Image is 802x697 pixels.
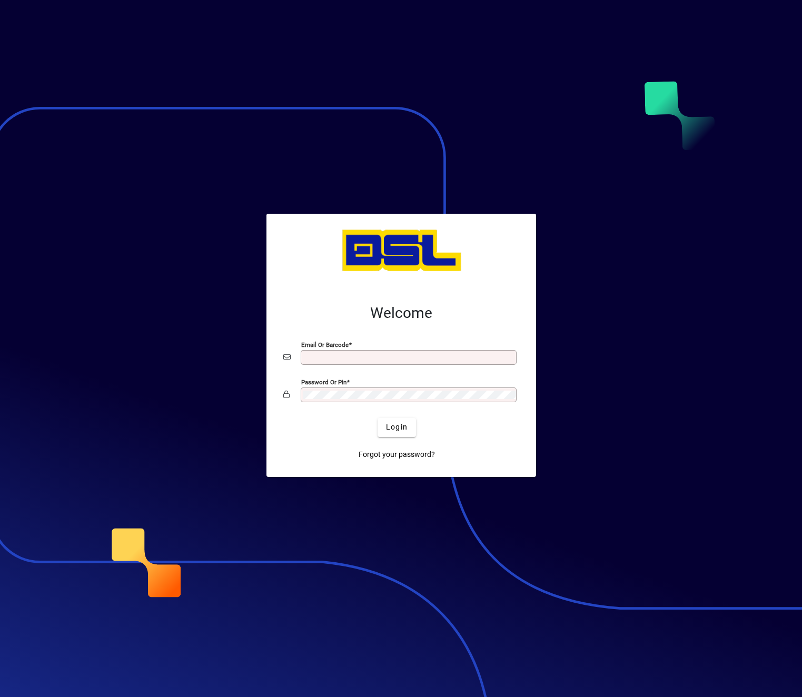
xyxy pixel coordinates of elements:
[378,418,416,437] button: Login
[301,341,349,348] mat-label: Email or Barcode
[354,445,439,464] a: Forgot your password?
[283,304,519,322] h2: Welcome
[301,378,346,385] mat-label: Password or Pin
[359,449,435,460] span: Forgot your password?
[386,422,408,433] span: Login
